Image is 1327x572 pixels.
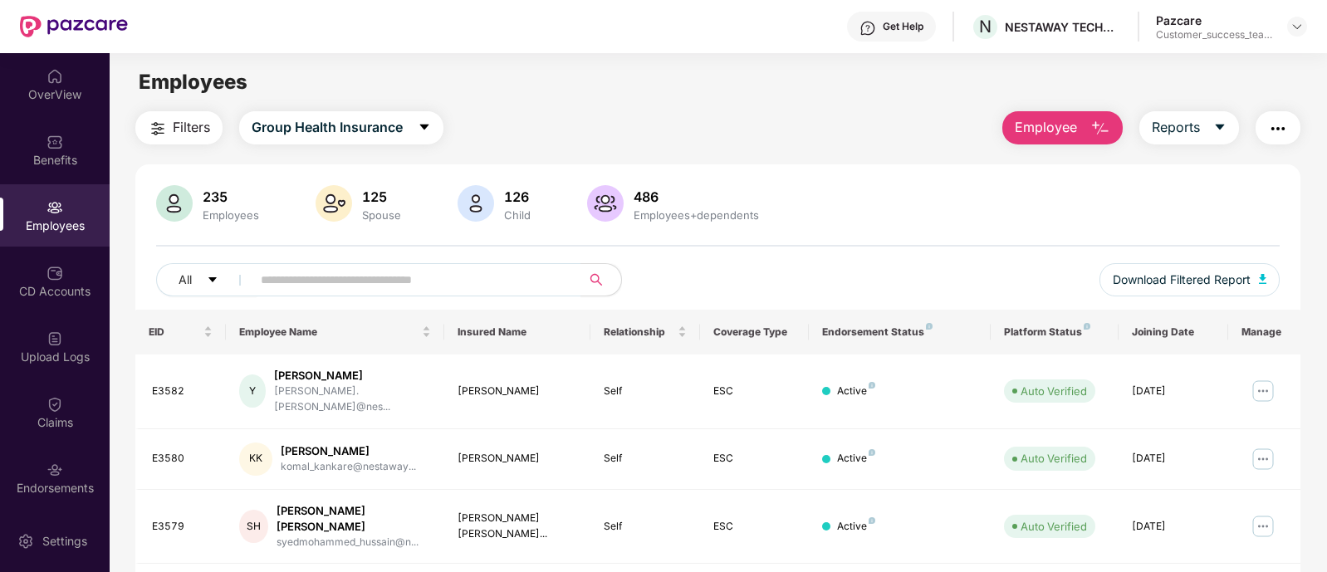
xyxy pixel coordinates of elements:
button: Group Health Insurancecaret-down [239,111,443,144]
div: [DATE] [1132,519,1215,535]
div: Y [239,374,265,408]
span: Download Filtered Report [1113,271,1251,289]
div: 125 [359,188,404,205]
span: Employee [1015,117,1077,138]
div: SH [239,510,267,543]
div: [PERSON_NAME].[PERSON_NAME]@nes... [274,384,432,415]
div: [PERSON_NAME] [458,451,576,467]
div: syedmohammed_hussain@n... [277,535,432,550]
img: svg+xml;base64,PHN2ZyBpZD0iRW1wbG95ZWVzIiB4bWxucz0iaHR0cDovL3d3dy53My5vcmcvMjAwMC9zdmciIHdpZHRoPS... [47,199,63,216]
span: search [580,273,613,286]
div: Auto Verified [1021,450,1087,467]
img: svg+xml;base64,PHN2ZyB4bWxucz0iaHR0cDovL3d3dy53My5vcmcvMjAwMC9zdmciIHdpZHRoPSI4IiBoZWlnaHQ9IjgiIH... [869,382,875,389]
th: Joining Date [1119,310,1228,354]
img: svg+xml;base64,PHN2ZyBpZD0iQ0RfQWNjb3VudHMiIGRhdGEtbmFtZT0iQ0QgQWNjb3VudHMiIHhtbG5zPSJodHRwOi8vd3... [47,265,63,281]
div: Child [501,208,534,222]
div: E3582 [152,384,213,399]
img: svg+xml;base64,PHN2ZyB4bWxucz0iaHR0cDovL3d3dy53My5vcmcvMjAwMC9zdmciIHdpZHRoPSI4IiBoZWlnaHQ9IjgiIH... [869,449,875,456]
div: 235 [199,188,262,205]
span: Employee Name [239,325,419,339]
span: Employees [139,70,247,94]
div: [DATE] [1132,384,1215,399]
div: [PERSON_NAME] [458,384,576,399]
button: Allcaret-down [156,263,257,296]
span: Reports [1152,117,1200,138]
img: svg+xml;base64,PHN2ZyBpZD0iVXBsb2FkX0xvZ3MiIGRhdGEtbmFtZT0iVXBsb2FkIExvZ3MiIHhtbG5zPSJodHRwOi8vd3... [47,330,63,347]
div: 126 [501,188,534,205]
button: Employee [1002,111,1123,144]
th: Relationship [590,310,700,354]
span: Relationship [604,325,674,339]
div: NESTAWAY TECHNOLOGIES PRIVATE LIMITED [1005,19,1121,35]
th: Insured Name [444,310,590,354]
div: E3579 [152,519,213,535]
img: svg+xml;base64,PHN2ZyB4bWxucz0iaHR0cDovL3d3dy53My5vcmcvMjAwMC9zdmciIHhtbG5zOnhsaW5rPSJodHRwOi8vd3... [1259,274,1267,284]
button: search [580,263,622,296]
div: [PERSON_NAME] [PERSON_NAME]... [458,511,576,542]
img: svg+xml;base64,PHN2ZyBpZD0iSGVscC0zMngzMiIgeG1sbnM9Imh0dHA6Ly93d3cudzMub3JnLzIwMDAvc3ZnIiB3aWR0aD... [859,20,876,37]
div: [PERSON_NAME] [281,443,416,459]
button: Reportscaret-down [1139,111,1239,144]
img: manageButton [1250,378,1276,404]
div: ESC [713,384,796,399]
button: Download Filtered Report [1099,263,1280,296]
div: ESC [713,451,796,467]
img: svg+xml;base64,PHN2ZyB4bWxucz0iaHR0cDovL3d3dy53My5vcmcvMjAwMC9zdmciIHhtbG5zOnhsaW5rPSJodHRwOi8vd3... [458,185,494,222]
span: caret-down [1213,120,1227,135]
div: [DATE] [1132,451,1215,467]
img: svg+xml;base64,PHN2ZyB4bWxucz0iaHR0cDovL3d3dy53My5vcmcvMjAwMC9zdmciIHhtbG5zOnhsaW5rPSJodHRwOi8vd3... [1090,119,1110,139]
div: Platform Status [1004,325,1105,339]
img: svg+xml;base64,PHN2ZyB4bWxucz0iaHR0cDovL3d3dy53My5vcmcvMjAwMC9zdmciIHhtbG5zOnhsaW5rPSJodHRwOi8vd3... [316,185,352,222]
span: Group Health Insurance [252,117,403,138]
span: All [179,271,192,289]
th: Employee Name [226,310,444,354]
img: svg+xml;base64,PHN2ZyBpZD0iQ2xhaW0iIHhtbG5zPSJodHRwOi8vd3d3LnczLm9yZy8yMDAwL3N2ZyIgd2lkdGg9IjIwIi... [47,396,63,413]
img: manageButton [1250,446,1276,472]
div: [PERSON_NAME] [PERSON_NAME] [277,503,432,535]
img: svg+xml;base64,PHN2ZyBpZD0iU2V0dGluZy0yMHgyMCIgeG1sbnM9Imh0dHA6Ly93d3cudzMub3JnLzIwMDAvc3ZnIiB3aW... [17,533,34,550]
span: caret-down [418,120,431,135]
div: Self [604,451,687,467]
span: caret-down [207,274,218,287]
img: svg+xml;base64,PHN2ZyB4bWxucz0iaHR0cDovL3d3dy53My5vcmcvMjAwMC9zdmciIHdpZHRoPSI4IiBoZWlnaHQ9IjgiIH... [926,323,933,330]
img: svg+xml;base64,PHN2ZyB4bWxucz0iaHR0cDovL3d3dy53My5vcmcvMjAwMC9zdmciIHhtbG5zOnhsaW5rPSJodHRwOi8vd3... [587,185,624,222]
th: EID [135,310,227,354]
span: Filters [173,117,210,138]
img: svg+xml;base64,PHN2ZyBpZD0iRHJvcGRvd24tMzJ4MzIiIHhtbG5zPSJodHRwOi8vd3d3LnczLm9yZy8yMDAwL3N2ZyIgd2... [1290,20,1304,33]
img: svg+xml;base64,PHN2ZyB4bWxucz0iaHR0cDovL3d3dy53My5vcmcvMjAwMC9zdmciIHdpZHRoPSIyNCIgaGVpZ2h0PSIyNC... [1268,119,1288,139]
div: Auto Verified [1021,518,1087,535]
img: svg+xml;base64,PHN2ZyB4bWxucz0iaHR0cDovL3d3dy53My5vcmcvMjAwMC9zdmciIHdpZHRoPSI4IiBoZWlnaHQ9IjgiIH... [869,517,875,524]
div: Endorsement Status [822,325,977,339]
img: svg+xml;base64,PHN2ZyB4bWxucz0iaHR0cDovL3d3dy53My5vcmcvMjAwMC9zdmciIHhtbG5zOnhsaW5rPSJodHRwOi8vd3... [156,185,193,222]
img: svg+xml;base64,PHN2ZyBpZD0iSG9tZSIgeG1sbnM9Imh0dHA6Ly93d3cudzMub3JnLzIwMDAvc3ZnIiB3aWR0aD0iMjAiIG... [47,68,63,85]
button: Filters [135,111,223,144]
div: Employees+dependents [630,208,762,222]
div: Self [604,519,687,535]
div: [PERSON_NAME] [274,368,432,384]
div: Employees [199,208,262,222]
div: Customer_success_team_lead [1156,28,1272,42]
div: Active [837,451,875,467]
img: svg+xml;base64,PHN2ZyBpZD0iQmVuZWZpdHMiIHhtbG5zPSJodHRwOi8vd3d3LnczLm9yZy8yMDAwL3N2ZyIgd2lkdGg9Ij... [47,134,63,150]
div: komal_kankare@nestaway... [281,459,416,475]
div: Get Help [883,20,923,33]
img: svg+xml;base64,PHN2ZyB4bWxucz0iaHR0cDovL3d3dy53My5vcmcvMjAwMC9zdmciIHdpZHRoPSIyNCIgaGVpZ2h0PSIyNC... [148,119,168,139]
div: Self [604,384,687,399]
div: Auto Verified [1021,383,1087,399]
th: Manage [1228,310,1301,354]
div: Spouse [359,208,404,222]
div: ESC [713,519,796,535]
img: svg+xml;base64,PHN2ZyBpZD0iRW5kb3JzZW1lbnRzIiB4bWxucz0iaHR0cDovL3d3dy53My5vcmcvMjAwMC9zdmciIHdpZH... [47,462,63,478]
img: New Pazcare Logo [20,16,128,37]
div: E3580 [152,451,213,467]
img: svg+xml;base64,PHN2ZyB4bWxucz0iaHR0cDovL3d3dy53My5vcmcvMjAwMC9zdmciIHdpZHRoPSI4IiBoZWlnaHQ9IjgiIH... [1084,323,1090,330]
div: Active [837,519,875,535]
div: KK [239,442,272,476]
span: EID [149,325,201,339]
div: 486 [630,188,762,205]
span: N [979,17,992,37]
div: Active [837,384,875,399]
th: Coverage Type [700,310,810,354]
div: Settings [37,533,92,550]
img: manageButton [1250,513,1276,540]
